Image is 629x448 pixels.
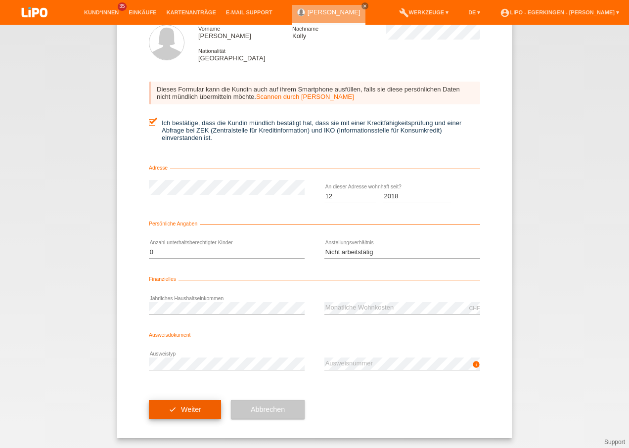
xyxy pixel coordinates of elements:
label: Ich bestätige, dass die Kundin mündlich bestätigt hat, dass sie mit einer Kreditfähigkeitsprüfung... [149,119,480,141]
div: Dieses Formular kann die Kundin auch auf ihrem Smartphone ausfüllen, falls sie diese persönlichen... [149,82,480,104]
div: [PERSON_NAME] [198,25,292,40]
span: Ausweisdokument [149,332,193,338]
button: Abbrechen [231,400,305,419]
button: check Weiter [149,400,221,419]
a: Kartenanträge [162,9,221,15]
span: Nachname [292,26,318,32]
span: Vorname [198,26,220,32]
i: info [472,360,480,368]
a: info [472,363,480,369]
span: Persönliche Angaben [149,221,200,226]
a: E-Mail Support [221,9,277,15]
a: Scannen durch [PERSON_NAME] [256,93,354,100]
a: Kund*innen [79,9,124,15]
i: close [362,3,367,8]
span: Abbrechen [251,405,285,413]
span: 35 [118,2,127,11]
a: account_circleLIPO - Egerkingen - [PERSON_NAME] ▾ [495,9,624,15]
span: Finanzielles [149,276,179,282]
i: build [399,8,409,18]
i: check [169,405,177,413]
div: [GEOGRAPHIC_DATA] [198,47,292,62]
a: LIPO pay [10,20,59,28]
a: Einkäufe [124,9,161,15]
span: Weiter [181,405,201,413]
a: close [361,2,368,9]
i: account_circle [500,8,510,18]
span: Nationalität [198,48,225,54]
a: DE ▾ [463,9,485,15]
span: Adresse [149,165,170,171]
div: Kolly [292,25,386,40]
a: buildWerkzeuge ▾ [394,9,454,15]
a: Support [604,439,625,446]
a: [PERSON_NAME] [308,8,360,16]
div: CHF [469,305,480,311]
